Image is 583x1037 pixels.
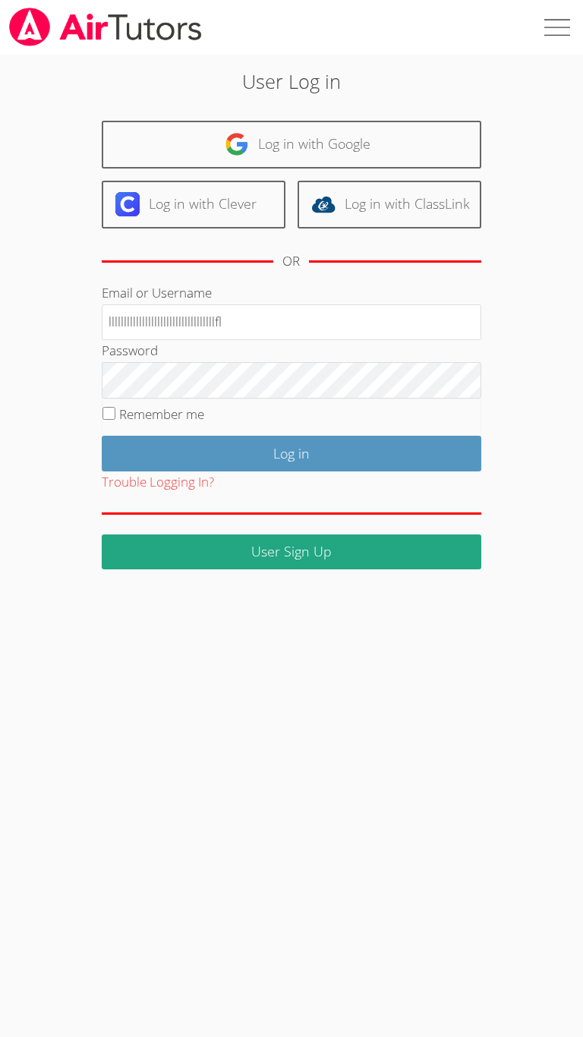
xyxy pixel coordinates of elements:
h2: User Log in [82,67,502,96]
img: clever-logo-6eab21bc6e7a338710f1a6ff85c0baf02591cd810cc4098c63d3a4b26e2feb20.svg [115,192,140,216]
a: Log in with ClassLink [298,181,481,229]
a: Log in with Google [102,121,481,169]
a: Log in with Clever [102,181,285,229]
button: Trouble Logging In? [102,471,214,493]
img: google-logo-50288ca7cdecda66e5e0955fdab243c47b7ad437acaf1139b6f446037453330a.svg [225,132,249,156]
div: OR [282,251,300,273]
img: airtutors_banner-c4298cdbf04f3fff15de1276eac7730deb9818008684d7c2e4769d2f7ddbe033.png [8,8,203,46]
input: Log in [102,436,481,471]
img: classlink-logo-d6bb404cc1216ec64c9a2012d9dc4662098be43eaf13dc465df04b49fa7ab582.svg [311,192,336,216]
label: Email or Username [102,284,212,301]
label: Password [102,342,158,359]
label: Remember me [119,405,204,423]
a: User Sign Up [102,534,481,570]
